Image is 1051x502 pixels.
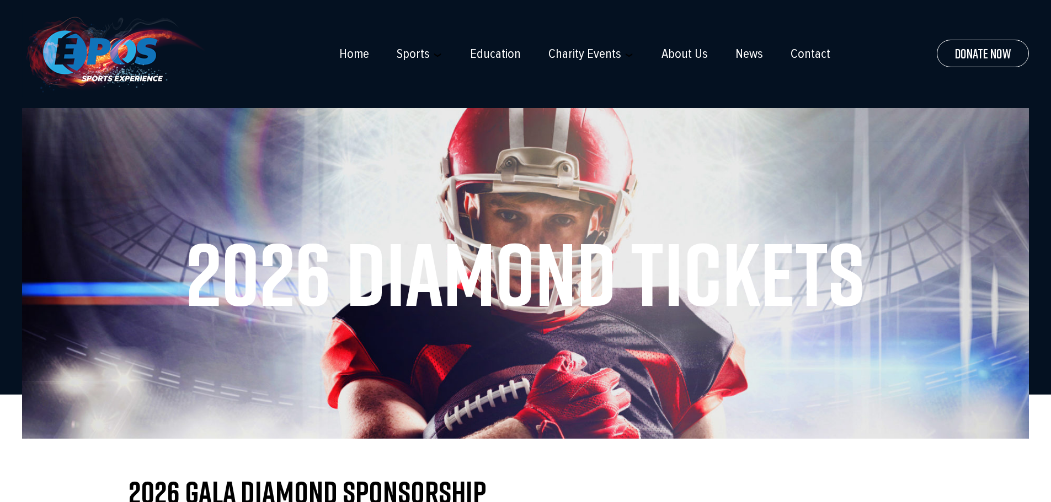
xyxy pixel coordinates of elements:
a: Charity Events [548,46,621,62]
a: Home [339,46,369,62]
a: Education [470,46,521,62]
a: Sports [397,46,430,62]
a: Donate Now [937,40,1029,67]
a: Contact [791,46,830,62]
a: About Us [661,46,708,62]
a: News [735,46,763,62]
h1: 2026 Diamond Tickets [44,229,1007,317]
